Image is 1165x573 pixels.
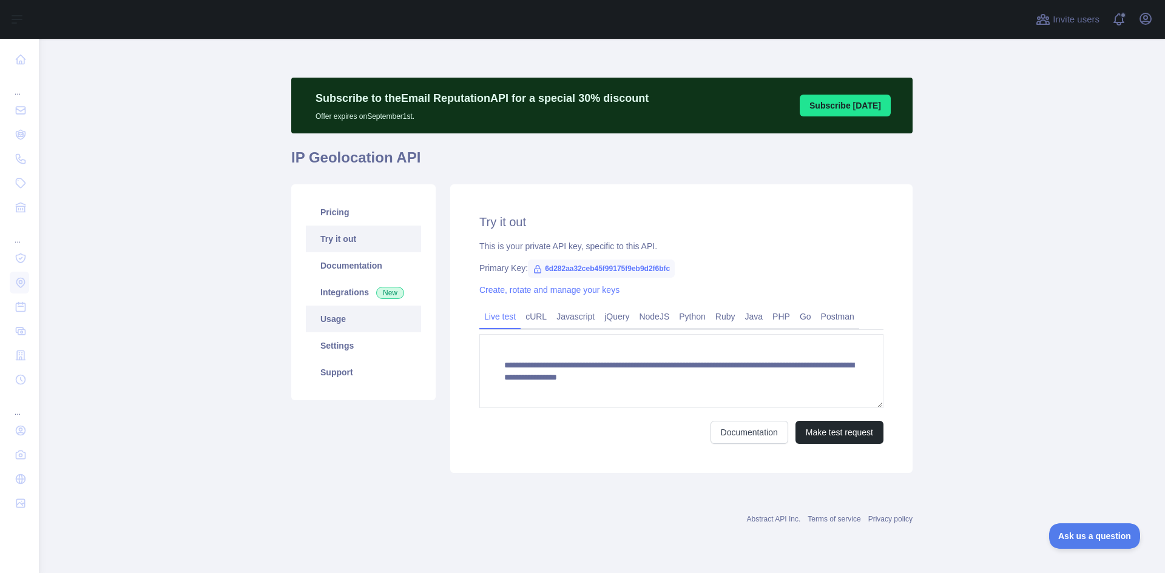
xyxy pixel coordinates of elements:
a: Go [795,307,816,326]
a: Ruby [711,307,740,326]
a: Documentation [306,252,421,279]
p: Subscribe to the Email Reputation API for a special 30 % discount [316,90,649,107]
span: 6d282aa32ceb45f99175f9eb9d2f6bfc [528,260,675,278]
div: ... [10,221,29,245]
h2: Try it out [479,213,883,230]
a: Terms of service [808,515,860,523]
a: Java [740,307,768,326]
a: Support [306,359,421,386]
a: Python [674,307,711,326]
div: ... [10,393,29,417]
a: Javascript [552,307,599,326]
span: New [376,287,404,299]
h1: IP Geolocation API [291,148,913,177]
a: PHP [768,307,795,326]
a: jQuery [599,307,634,326]
button: Invite users [1033,10,1102,29]
button: Make test request [795,421,883,444]
a: Usage [306,306,421,332]
div: This is your private API key, specific to this API. [479,240,883,252]
a: Try it out [306,226,421,252]
div: Primary Key: [479,262,883,274]
a: Documentation [711,421,788,444]
p: Offer expires on September 1st. [316,107,649,121]
iframe: Toggle Customer Support [1049,523,1141,549]
a: Privacy policy [868,515,913,523]
a: Live test [479,307,521,326]
div: ... [10,73,29,97]
a: NodeJS [634,307,674,326]
a: Settings [306,332,421,359]
a: cURL [521,307,552,326]
a: Postman [816,307,859,326]
span: Invite users [1053,13,1099,27]
a: Abstract API Inc. [747,515,801,523]
a: Integrations New [306,279,421,306]
button: Subscribe [DATE] [800,95,891,116]
a: Pricing [306,199,421,226]
a: Create, rotate and manage your keys [479,285,620,295]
